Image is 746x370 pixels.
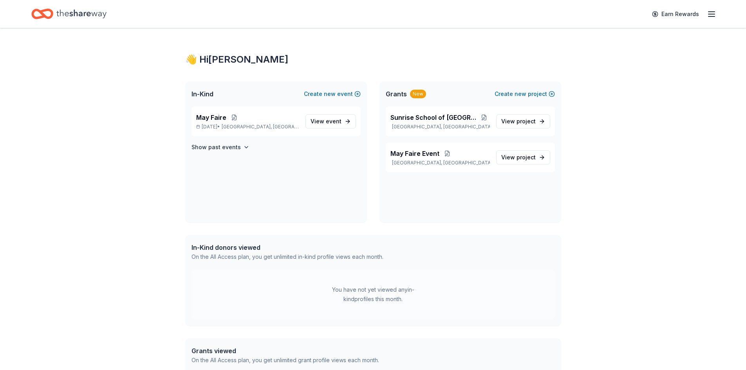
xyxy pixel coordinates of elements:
span: Grants [386,89,407,99]
a: Earn Rewards [647,7,704,21]
p: [DATE] • [196,124,299,130]
span: View [501,153,536,162]
span: [GEOGRAPHIC_DATA], [GEOGRAPHIC_DATA] [222,124,299,130]
span: May Faire [196,113,226,122]
span: event [326,118,341,125]
h4: Show past events [191,143,241,152]
span: new [515,89,526,99]
span: In-Kind [191,89,213,99]
a: Home [31,5,107,23]
div: On the All Access plan, you get unlimited grant profile views each month. [191,356,379,365]
button: Show past events [191,143,249,152]
a: View project [496,114,550,128]
button: Createnewevent [304,89,361,99]
span: Sunrise School of [GEOGRAPHIC_DATA] [390,113,479,122]
button: Createnewproject [495,89,555,99]
div: New [410,90,426,98]
p: [GEOGRAPHIC_DATA], [GEOGRAPHIC_DATA] [390,124,490,130]
div: 👋 Hi [PERSON_NAME] [185,53,561,66]
span: project [517,118,536,125]
p: [GEOGRAPHIC_DATA], [GEOGRAPHIC_DATA] [390,160,490,166]
span: View [501,117,536,126]
span: new [324,89,336,99]
span: May Faire Event [390,149,439,158]
div: You have not yet viewed any in-kind profiles this month. [324,285,422,304]
span: View [311,117,341,126]
a: View project [496,150,550,164]
div: Grants viewed [191,346,379,356]
a: View event [305,114,356,128]
div: On the All Access plan, you get unlimited in-kind profile views each month. [191,252,383,262]
div: In-Kind donors viewed [191,243,383,252]
span: project [517,154,536,161]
